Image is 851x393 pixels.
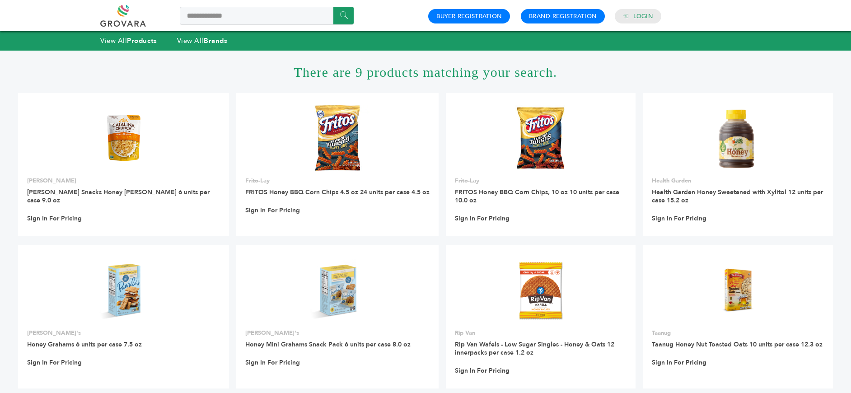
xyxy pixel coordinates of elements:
[715,105,760,170] img: Health Garden Honey Sweetened with Xylitol 12 units per case 15.2 oz
[652,177,824,185] p: Health Garden
[18,51,833,93] h1: There are 9 products matching your search.
[455,367,510,375] a: Sign In For Pricing
[245,329,430,337] p: [PERSON_NAME]'s
[27,188,210,205] a: [PERSON_NAME] Snacks Honey [PERSON_NAME] 6 units per case 9.0 oz
[652,359,706,367] a: Sign In For Pricing
[100,36,157,45] a: View AllProducts
[27,215,82,223] a: Sign In For Pricing
[27,340,142,349] a: Honey Grahams 6 units per case 7.5 oz
[305,257,370,323] img: Honey Mini Grahams Snack Pack 6 units per case 8.0 oz
[652,188,823,205] a: Health Garden Honey Sweetened with Xylitol 12 units per case 15.2 oz
[245,188,430,196] a: FRITOS Honey BBQ Corn Chips 4.5 oz 24 units per case 4.5 oz
[652,340,823,349] a: Taanug Honey Nut Toasted Oats 10 units per case 12.3 oz
[455,188,619,205] a: FRITOS Honey BBQ Corn Chips, 10 oz 10 units per case 10.0 oz
[516,257,566,323] img: Rip Van Wafels - Low Sugar Singles - Honey & Oats 12 innerpacks per case 1.2 oz
[245,359,300,367] a: Sign In For Pricing
[204,36,227,45] strong: Brands
[177,36,228,45] a: View AllBrands
[455,177,626,185] p: Frito-Lay
[652,329,824,337] p: Taanug
[104,105,144,170] img: Catalina Snacks Honey Graham 6 units per case 9.0 oz
[180,7,354,25] input: Search a product or brand...
[455,215,510,223] a: Sign In For Pricing
[508,105,574,171] img: FRITOS Honey BBQ Corn Chips, 10 oz 10 units per case 10.0 oz
[455,340,614,357] a: Rip Van Wafels - Low Sugar Singles - Honey & Oats 12 innerpacks per case 1.2 oz
[436,12,502,20] a: Buyer Registration
[245,177,430,185] p: Frito-Lay
[455,329,626,337] p: Rip Van
[529,12,597,20] a: Brand Registration
[245,206,300,215] a: Sign In For Pricing
[245,340,411,349] a: Honey Mini Grahams Snack Pack 6 units per case 8.0 oz
[91,257,156,323] img: Honey Grahams 6 units per case 7.5 oz
[305,105,370,171] img: FRITOS Honey BBQ Corn Chips 4.5 oz 24 units per case 4.5 oz
[27,329,220,337] p: [PERSON_NAME]'s
[127,36,157,45] strong: Products
[633,12,653,20] a: Login
[652,215,706,223] a: Sign In For Pricing
[716,257,759,323] img: Taanug Honey Nut Toasted Oats 10 units per case 12.3 oz
[27,177,220,185] p: [PERSON_NAME]
[27,359,82,367] a: Sign In For Pricing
